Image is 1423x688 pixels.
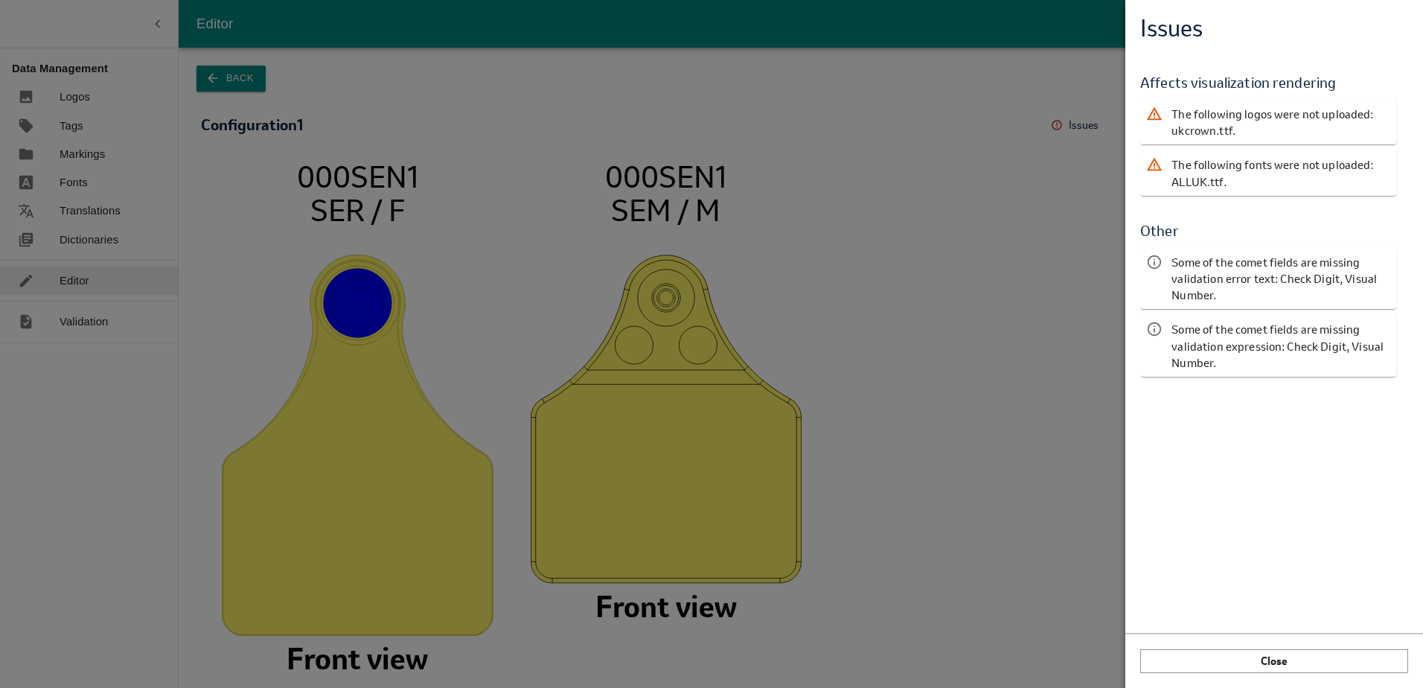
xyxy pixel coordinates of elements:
p: Some of the comet fields are missing validation error text: Check Digit, Visual Number. [1171,254,1390,304]
button: Close [1140,649,1408,673]
p: The following logos were not uploaded: ukcrown.ttf. [1171,106,1390,139]
h6: Other [1140,220,1396,242]
p: Some of the comet fields are missing validation expression: Check Digit, Visual Number. [1171,321,1390,371]
h6: Affects visualization rendering [1140,71,1396,94]
p: The following fonts were not uploaded: ALLUK.ttf. [1171,156,1390,190]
